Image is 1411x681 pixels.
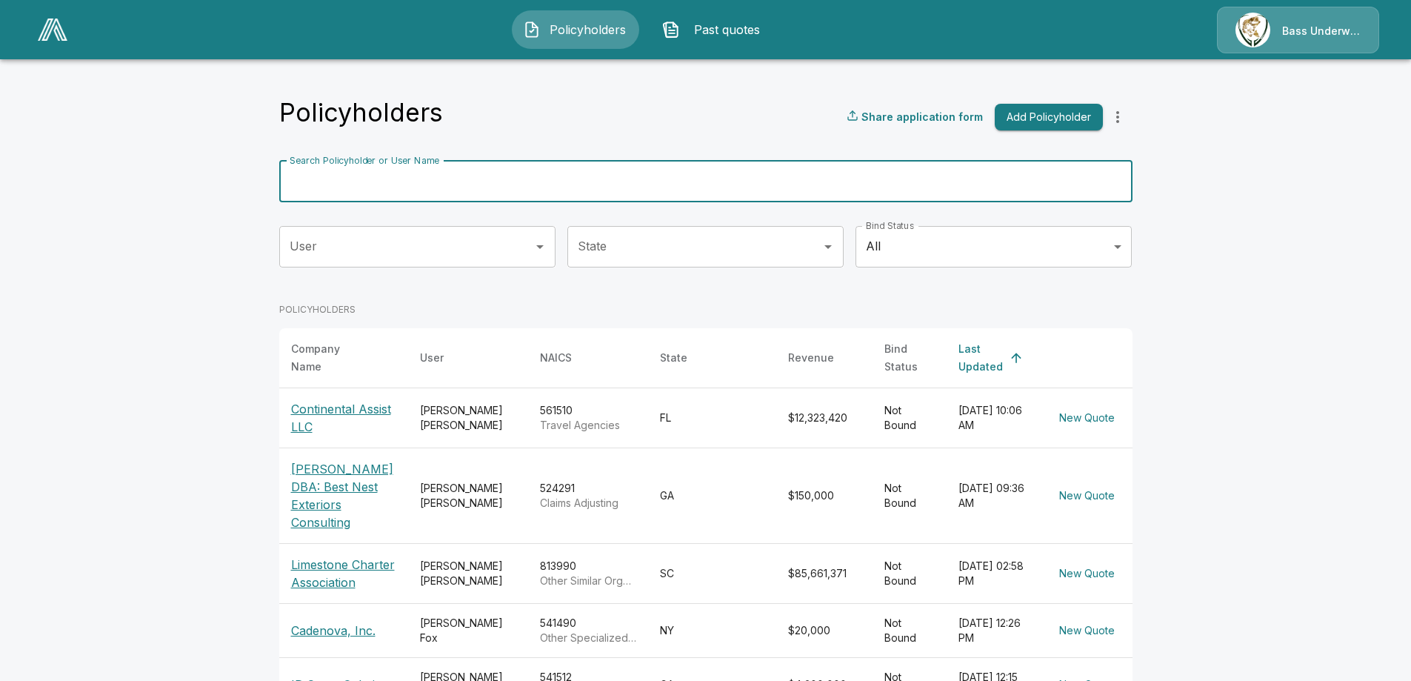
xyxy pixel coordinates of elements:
[420,616,516,645] div: [PERSON_NAME] Fox
[1103,102,1133,132] button: more
[540,559,636,588] div: 813990
[861,109,983,124] p: Share application form
[291,460,396,531] p: [PERSON_NAME] DBA: Best Nest Exteriors Consulting
[291,622,396,640] p: Cadenova, Inc.
[947,448,1041,543] td: [DATE] 09:36 AM
[1053,405,1121,432] button: New Quote
[512,10,639,49] button: Policyholders IconPolicyholders
[291,556,396,591] p: Limestone Charter Association
[420,403,516,433] div: [PERSON_NAME] [PERSON_NAME]
[530,236,550,257] button: Open
[651,10,778,49] button: Past quotes IconPast quotes
[648,388,776,448] td: FL
[989,104,1103,131] a: Add Policyholder
[1053,617,1121,645] button: New Quote
[1053,560,1121,588] button: New Quote
[540,403,636,433] div: 561510
[540,616,636,645] div: 541490
[279,303,1133,316] p: POLICYHOLDERS
[660,349,687,367] div: State
[873,543,947,603] td: Not Bound
[788,349,834,367] div: Revenue
[540,631,636,645] p: Other Specialized Design Services
[540,481,636,511] div: 524291
[873,388,947,448] td: Not Bound
[1053,482,1121,510] button: New Quote
[947,388,1041,448] td: [DATE] 10:06 AM
[873,328,947,388] th: Bind Status
[648,603,776,657] td: NY
[648,543,776,603] td: SC
[523,21,541,39] img: Policyholders Icon
[662,21,680,39] img: Past quotes Icon
[776,603,873,657] td: $20,000
[855,226,1132,268] div: All
[776,388,873,448] td: $12,323,420
[290,154,439,167] label: Search Policyholder or User Name
[420,481,516,511] div: [PERSON_NAME] [PERSON_NAME]
[866,219,914,232] label: Bind Status
[540,349,572,367] div: NAICS
[947,603,1041,657] td: [DATE] 12:26 PM
[648,448,776,543] td: GA
[547,21,628,39] span: Policyholders
[540,418,636,433] p: Travel Agencies
[279,97,443,128] h4: Policyholders
[947,543,1041,603] td: [DATE] 02:58 PM
[776,448,873,543] td: $150,000
[420,349,444,367] div: User
[995,104,1103,131] button: Add Policyholder
[818,236,838,257] button: Open
[291,400,396,436] p: Continental Assist LLC
[873,603,947,657] td: Not Bound
[291,340,370,376] div: Company Name
[38,19,67,41] img: AA Logo
[686,21,767,39] span: Past quotes
[420,559,516,588] div: [PERSON_NAME] [PERSON_NAME]
[873,448,947,543] td: Not Bound
[540,496,636,511] p: Claims Adjusting
[958,340,1003,376] div: Last Updated
[776,543,873,603] td: $85,661,371
[540,574,636,588] p: Other Similar Organizations (except Business, Professional, Labor, and Political Organizations)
